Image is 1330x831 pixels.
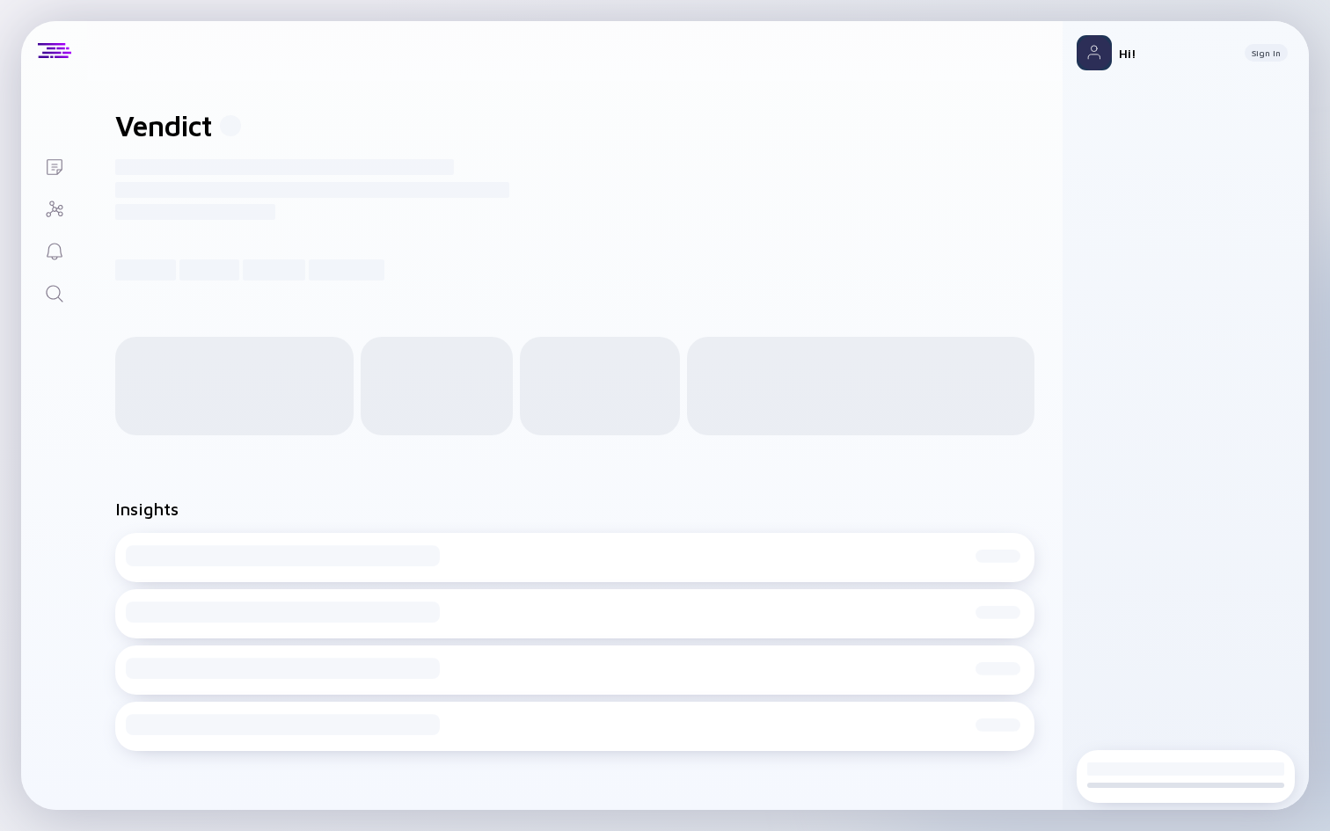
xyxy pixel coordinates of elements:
img: Profile Picture [1077,35,1112,70]
button: Sign In [1245,44,1288,62]
div: Hi! [1119,46,1231,61]
h2: Insights [115,499,179,519]
h1: Vendict [115,109,213,142]
a: Investor Map [21,186,87,229]
a: Lists [21,144,87,186]
a: Search [21,271,87,313]
a: Reminders [21,229,87,271]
